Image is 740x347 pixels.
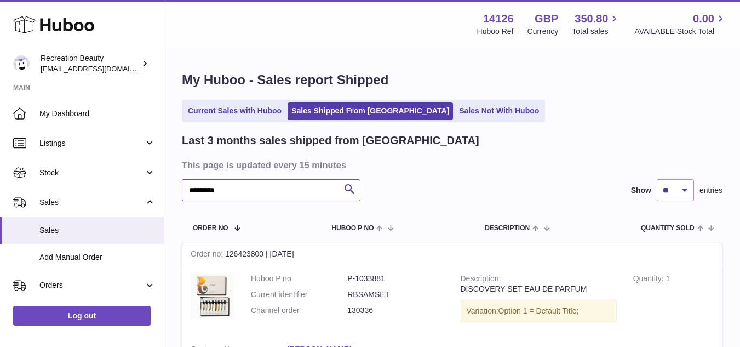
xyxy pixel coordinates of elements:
span: Option 1 = Default Title; [498,306,579,315]
a: 0.00 AVAILABLE Stock Total [634,12,727,37]
span: 0.00 [693,12,714,26]
div: Variation: [461,300,617,322]
span: Order No [193,225,228,232]
span: Stock [39,168,144,178]
span: Add Manual Order [39,252,156,263]
dd: 130336 [347,305,444,316]
a: Log out [13,306,151,326]
strong: Description [461,274,501,286]
h2: Last 3 months sales shipped from [GEOGRAPHIC_DATA] [182,133,479,148]
label: Show [631,185,651,196]
span: 350.80 [575,12,608,26]
div: Currency [527,26,559,37]
h1: My Huboo - Sales report Shipped [182,71,722,89]
span: Description [485,225,530,232]
strong: Quantity [633,274,666,286]
span: Huboo P no [331,225,374,232]
span: My Dashboard [39,109,156,119]
a: Sales Shipped From [GEOGRAPHIC_DATA] [288,102,453,120]
dt: Channel order [251,305,347,316]
img: internalAdmin-14126@internal.huboo.com [13,55,30,72]
a: Sales Not With Huboo [455,102,543,120]
div: 126423800 | [DATE] [182,243,722,265]
span: Total sales [572,26,621,37]
a: Current Sales with Huboo [184,102,285,120]
td: 1 [625,265,722,336]
dt: Current identifier [251,289,347,300]
span: Orders [39,280,144,291]
span: Sales [39,225,156,236]
strong: Order no [191,249,225,261]
dd: RBSAMSET [347,289,444,300]
h3: This page is updated every 15 minutes [182,159,720,171]
span: Quantity Sold [641,225,695,232]
strong: 14126 [483,12,514,26]
img: ANWD_12ML.jpg [191,274,234,318]
span: entries [699,185,722,196]
strong: GBP [535,12,558,26]
div: Recreation Beauty [41,53,139,74]
span: Listings [39,138,144,149]
span: Sales [39,197,144,208]
a: 350.80 Total sales [572,12,621,37]
span: [EMAIL_ADDRESS][DOMAIN_NAME] [41,64,161,73]
div: DISCOVERY SET EAU DE PARFUM [461,284,617,294]
span: AVAILABLE Stock Total [634,26,727,37]
dd: P-1033881 [347,274,444,284]
dt: Huboo P no [251,274,347,284]
div: Huboo Ref [477,26,514,37]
